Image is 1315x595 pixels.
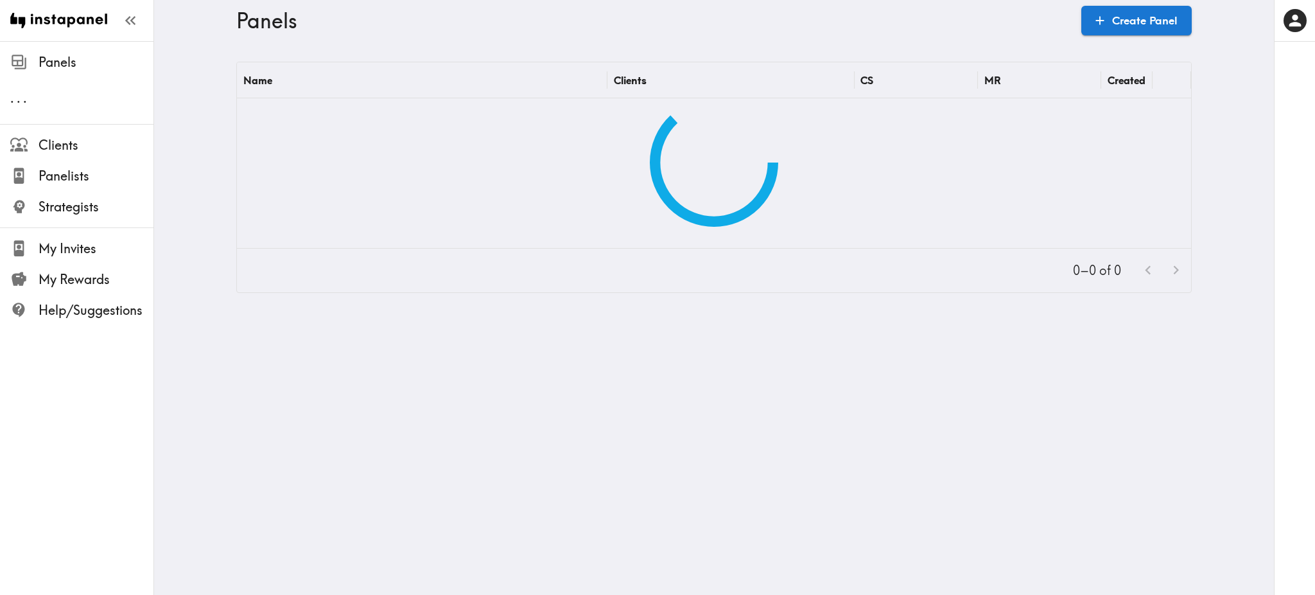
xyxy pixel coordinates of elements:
span: Clients [39,136,153,154]
span: . [23,90,27,106]
span: Help/Suggestions [39,301,153,319]
span: Panels [39,53,153,71]
div: MR [984,74,1001,87]
div: CS [860,74,873,87]
h3: Panels [236,8,1071,33]
p: 0–0 of 0 [1073,262,1121,280]
span: Strategists [39,198,153,216]
span: Panelists [39,167,153,185]
span: My Invites [39,240,153,258]
span: . [17,90,21,106]
div: Created [1108,74,1145,87]
div: Clients [614,74,647,87]
span: My Rewards [39,271,153,289]
span: . [10,90,14,106]
div: Name [243,74,272,87]
a: Create Panel [1081,6,1192,35]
